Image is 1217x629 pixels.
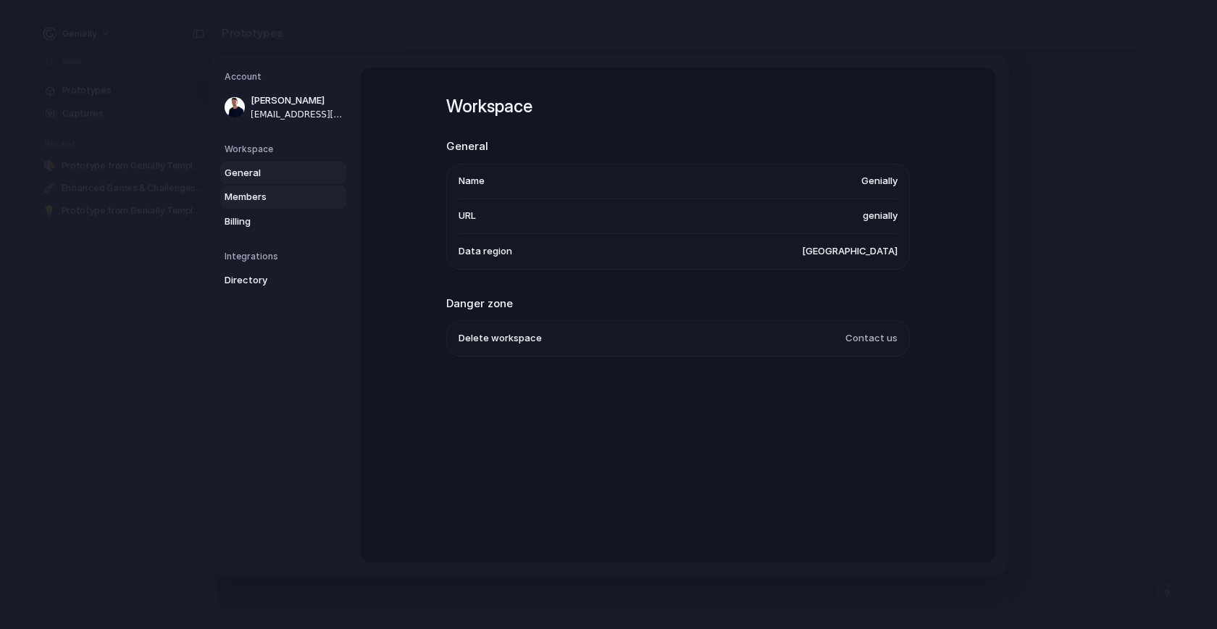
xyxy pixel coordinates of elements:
[459,174,485,188] span: Name
[225,142,346,155] h5: Workspace
[446,295,910,312] h2: Danger zone
[225,165,317,180] span: General
[845,331,898,346] span: Contact us
[225,250,346,263] h5: Integrations
[220,209,346,233] a: Billing
[802,243,898,258] span: [GEOGRAPHIC_DATA]
[225,214,317,228] span: Billing
[446,93,910,120] h1: Workspace
[220,161,346,184] a: General
[220,186,346,209] a: Members
[220,269,346,292] a: Directory
[863,209,898,223] span: genially
[459,331,542,346] span: Delete workspace
[459,209,476,223] span: URL
[861,174,898,188] span: Genially
[220,89,346,125] a: [PERSON_NAME][EMAIL_ADDRESS][DOMAIN_NAME]
[459,243,512,258] span: Data region
[225,190,317,204] span: Members
[251,107,343,120] span: [EMAIL_ADDRESS][DOMAIN_NAME]
[225,70,346,83] h5: Account
[251,93,343,108] span: [PERSON_NAME]
[225,273,317,288] span: Directory
[446,138,910,155] h2: General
